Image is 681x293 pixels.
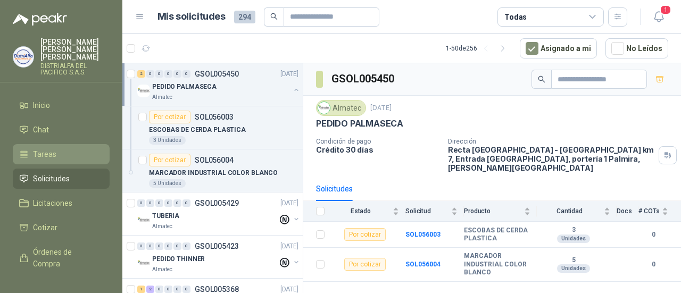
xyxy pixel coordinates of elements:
div: 0 [155,286,163,293]
th: Producto [464,201,537,222]
p: GSOL005450 [195,70,239,78]
a: Solicitudes [13,169,110,189]
p: Dirección [448,138,654,145]
p: DISTRIALFA DEL PACIFICO S.A.S. [40,63,110,76]
b: MARCADOR INDUSTRIAL COLOR BLANCO [464,252,530,277]
div: Por cotizar [149,111,190,123]
span: Producto [464,207,522,215]
span: search [270,13,278,20]
div: 0 [173,286,181,293]
div: Unidades [557,264,590,273]
p: [DATE] [280,198,298,208]
div: 5 Unidades [149,179,186,188]
a: Por cotizarSOL056003ESCOBAS DE CERDA PLASTICA3 Unidades [122,106,303,149]
p: PEDIDO PALMASECA [152,82,217,92]
div: 0 [164,286,172,293]
div: 2 [137,70,145,78]
div: 0 [137,199,145,207]
p: Recta [GEOGRAPHIC_DATA] - [GEOGRAPHIC_DATA] km 7, Entrada [GEOGRAPHIC_DATA], portería 1 Palmira ,... [448,145,654,172]
div: 0 [182,70,190,78]
p: MARCADOR INDUSTRIAL COLOR BLANCO [149,168,278,178]
th: Cantidad [537,201,617,222]
b: ESCOBAS DE CERDA PLASTICA [464,227,530,243]
div: Almatec [316,100,366,116]
p: [DATE] [370,103,392,113]
p: Almatec [152,265,172,274]
img: Company Logo [13,47,34,67]
span: Solicitudes [33,173,70,185]
span: search [538,76,545,83]
button: 1 [649,7,668,27]
a: Por cotizarSOL056004MARCADOR INDUSTRIAL COLOR BLANCO5 Unidades [122,149,303,192]
p: SOL056004 [195,156,234,164]
p: Almatec [152,222,172,231]
b: 5 [537,256,610,265]
p: PEDIDO THINNER [152,254,205,264]
a: 0 0 0 0 0 0 GSOL005429[DATE] Company LogoTUBERIAAlmatec [137,197,301,231]
a: SOL056004 [405,261,441,268]
img: Company Logo [318,102,330,114]
div: 1 [137,286,145,293]
span: Cantidad [537,207,602,215]
div: 0 [182,199,190,207]
span: Tareas [33,148,56,160]
img: Logo peakr [13,13,67,26]
p: [DATE] [280,241,298,252]
img: Company Logo [137,257,150,270]
a: Chat [13,120,110,140]
span: Chat [33,124,49,136]
div: 0 [182,242,190,250]
div: 0 [164,70,172,78]
img: Company Logo [137,85,150,97]
th: Estado [331,201,405,222]
div: 0 [155,199,163,207]
button: No Leídos [605,38,668,58]
span: 1 [660,5,671,15]
b: 0 [638,230,668,240]
p: ESCOBAS DE CERDA PLASTICA [149,125,246,135]
span: Inicio [33,99,50,111]
div: 0 [155,70,163,78]
span: # COTs [638,207,660,215]
div: Todas [504,11,527,23]
img: Company Logo [137,214,150,227]
a: 0 0 0 0 0 0 GSOL005423[DATE] Company LogoPEDIDO THINNERAlmatec [137,240,301,274]
div: Por cotizar [344,258,386,271]
div: 1 - 50 de 256 [446,40,511,57]
b: 3 [537,226,610,235]
div: 3 Unidades [149,136,186,145]
a: 2 0 0 0 0 0 GSOL005450[DATE] Company LogoPEDIDO PALMASECAAlmatec [137,68,301,102]
b: 0 [638,259,668,270]
div: Unidades [557,235,590,243]
p: Almatec [152,93,172,102]
span: Cotizar [33,222,57,233]
a: Licitaciones [13,193,110,213]
p: TUBERIA [152,211,179,221]
span: Órdenes de Compra [33,246,99,270]
a: Tareas [13,144,110,164]
div: 0 [173,70,181,78]
div: Solicitudes [316,183,353,195]
p: GSOL005423 [195,242,239,250]
div: 2 [146,286,154,293]
h1: Mis solicitudes [157,9,226,24]
th: # COTs [638,201,681,222]
b: SOL056003 [405,231,441,238]
h3: GSOL005450 [331,71,396,87]
div: 0 [164,242,172,250]
p: [PERSON_NAME] [PERSON_NAME] [PERSON_NAME] [40,38,110,61]
a: Órdenes de Compra [13,242,110,274]
button: Asignado a mi [520,38,597,58]
th: Docs [617,201,638,222]
p: GSOL005429 [195,199,239,207]
div: 0 [182,286,190,293]
div: 0 [146,242,154,250]
p: GSOL005368 [195,286,239,293]
th: Solicitud [405,201,464,222]
p: Crédito 30 días [316,145,439,154]
p: SOL056003 [195,113,234,121]
div: 0 [164,199,172,207]
p: [DATE] [280,69,298,79]
div: 0 [137,242,145,250]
